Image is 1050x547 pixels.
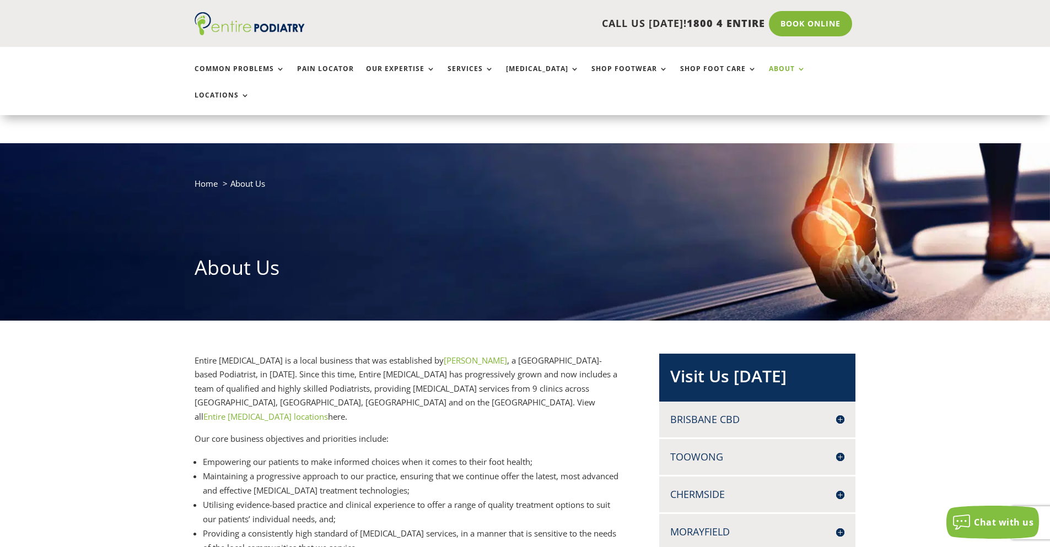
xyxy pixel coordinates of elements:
span: Chat with us [974,516,1033,528]
a: Common Problems [195,65,285,89]
span: 1800 4 ENTIRE [687,17,765,30]
li: Maintaining a progressive approach to our practice, ensuring that we continue offer the latest, m... [203,469,623,497]
a: Locations [195,91,250,115]
h4: Brisbane CBD [670,413,844,426]
button: Chat with us [946,506,1039,539]
li: Utilising evidence-based practice and clinical experience to offer a range of quality treatment o... [203,497,623,526]
p: Entire [MEDICAL_DATA] is a local business that was established by , a [GEOGRAPHIC_DATA]-based Pod... [195,354,623,432]
li: Empowering our patients to make informed choices when it comes to their foot health; [203,454,623,469]
img: logo (1) [195,12,305,35]
a: Shop Footwear [591,65,668,89]
a: [MEDICAL_DATA] [506,65,579,89]
nav: breadcrumb [195,176,856,199]
p: CALL US [DATE]! [347,17,765,31]
a: Pain Locator [297,65,354,89]
p: Our core business objectives and priorities include: [195,432,623,454]
a: Entire [MEDICAL_DATA] locations [203,411,328,422]
a: Our Expertise [366,65,435,89]
a: Services [448,65,494,89]
h4: Toowong [670,450,844,464]
span: About Us [230,178,265,189]
a: Book Online [769,11,852,36]
a: Home [195,178,218,189]
h2: Visit Us [DATE] [670,365,844,393]
h4: Chermside [670,488,844,501]
a: Shop Foot Care [680,65,757,89]
h4: Morayfield [670,525,844,539]
h1: About Us [195,254,856,287]
a: [PERSON_NAME] [444,355,507,366]
a: Entire Podiatry [195,26,305,37]
a: About [769,65,806,89]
